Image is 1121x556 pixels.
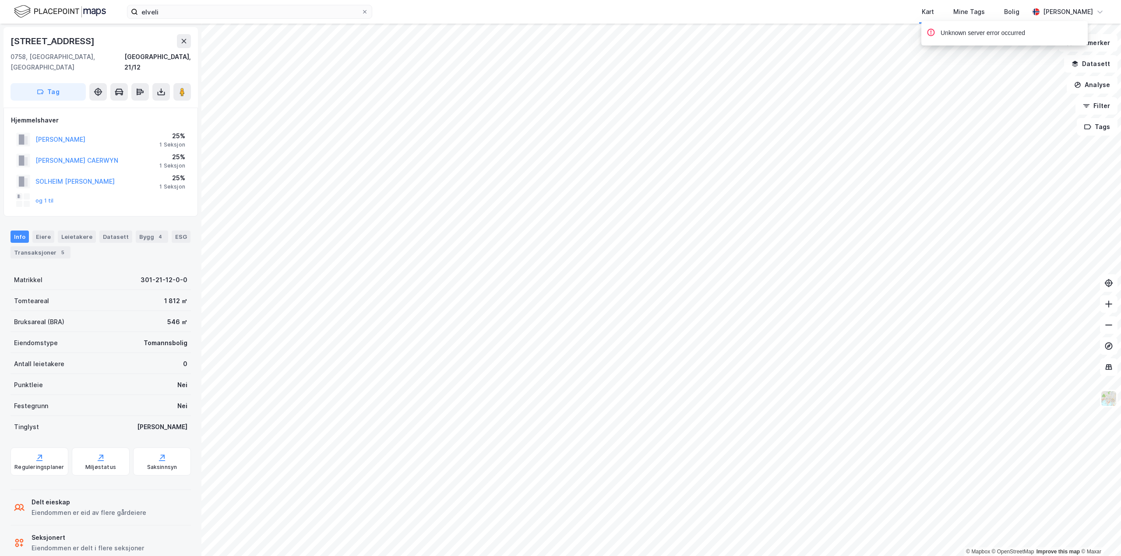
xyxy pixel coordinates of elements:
[14,296,49,306] div: Tomteareal
[159,152,185,162] div: 25%
[58,248,67,257] div: 5
[992,549,1034,555] a: OpenStreetMap
[85,464,116,471] div: Miljøstatus
[953,7,985,17] div: Mine Tags
[14,275,42,285] div: Matrikkel
[11,246,71,259] div: Transaksjoner
[1067,76,1117,94] button: Analyse
[167,317,187,327] div: 546 ㎡
[183,359,187,369] div: 0
[1043,7,1093,17] div: [PERSON_NAME]
[58,231,96,243] div: Leietakere
[159,141,185,148] div: 1 Seksjon
[144,338,187,348] div: Tomannsbolig
[177,401,187,411] div: Nei
[136,231,168,243] div: Bygg
[14,380,43,390] div: Punktleie
[159,183,185,190] div: 1 Seksjon
[1075,97,1117,115] button: Filter
[177,380,187,390] div: Nei
[1100,390,1117,407] img: Z
[1004,7,1019,17] div: Bolig
[32,231,54,243] div: Eiere
[138,5,361,18] input: Søk på adresse, matrikkel, gårdeiere, leietakere eller personer
[156,232,165,241] div: 4
[14,338,58,348] div: Eiendomstype
[137,422,187,432] div: [PERSON_NAME]
[941,28,1025,38] div: Unknown server error occurred
[14,464,64,471] div: Reguleringsplaner
[14,4,106,19] img: logo.f888ab2527a4732fd821a326f86c7f29.svg
[141,275,187,285] div: 301-21-12-0-0
[14,359,64,369] div: Antall leietakere
[11,115,190,126] div: Hjemmelshaver
[11,231,29,243] div: Info
[14,401,48,411] div: Festegrunn
[966,549,990,555] a: Mapbox
[11,34,96,48] div: [STREET_ADDRESS]
[1077,514,1121,556] div: Kontrollprogram for chat
[32,543,144,553] div: Eiendommen er delt i flere seksjoner
[32,497,146,507] div: Delt eieskap
[1077,118,1117,136] button: Tags
[147,464,177,471] div: Saksinnsyn
[159,173,185,183] div: 25%
[11,52,124,73] div: 0758, [GEOGRAPHIC_DATA], [GEOGRAPHIC_DATA]
[922,7,934,17] div: Kart
[32,507,146,518] div: Eiendommen er eid av flere gårdeiere
[99,231,132,243] div: Datasett
[11,83,86,101] button: Tag
[159,162,185,169] div: 1 Seksjon
[124,52,191,73] div: [GEOGRAPHIC_DATA], 21/12
[1036,549,1080,555] a: Improve this map
[14,422,39,432] div: Tinglyst
[14,317,64,327] div: Bruksareal (BRA)
[159,131,185,141] div: 25%
[1064,55,1117,73] button: Datasett
[32,532,144,543] div: Seksjonert
[164,296,187,306] div: 1 812 ㎡
[1077,514,1121,556] iframe: Chat Widget
[172,231,190,243] div: ESG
